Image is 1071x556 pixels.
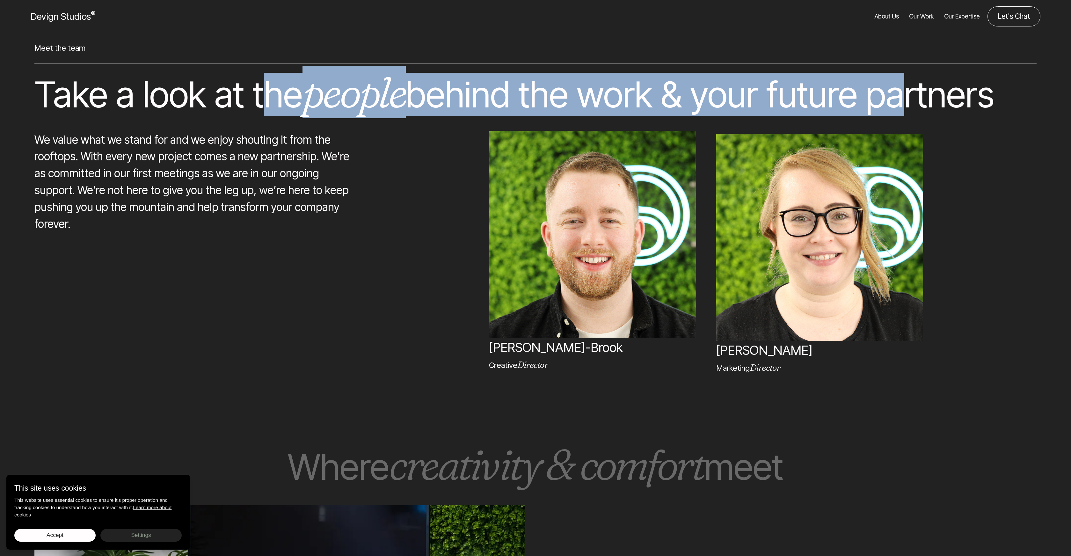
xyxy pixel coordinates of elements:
[31,10,95,23] a: Devign Studios® Homepage
[47,532,63,538] span: Accept
[909,6,934,26] a: Our Work
[987,6,1040,26] a: Contact us about your project
[14,496,182,518] p: This website uses essential cookies to ensure it's proper operation and tracking cookies to under...
[875,6,899,26] a: About Us
[14,529,96,542] button: Accept
[14,483,182,494] p: This site uses cookies
[31,11,95,22] span: Devign Studios
[944,6,980,26] a: Our Expertise
[91,10,95,18] sup: ®
[131,532,151,538] span: Settings
[100,529,182,542] button: Settings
